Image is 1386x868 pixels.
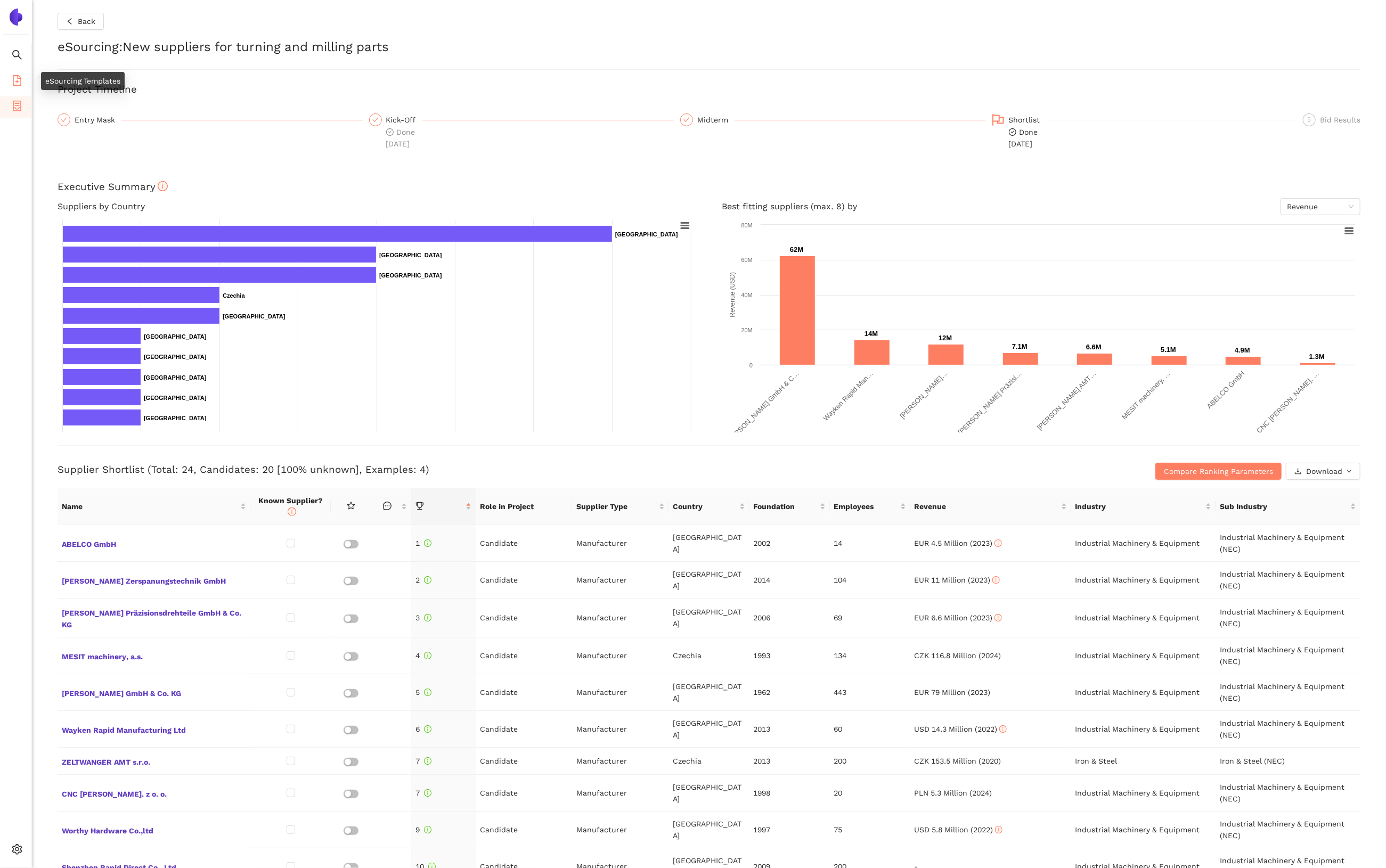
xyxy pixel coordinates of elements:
[415,651,431,660] span: 4
[829,748,910,775] td: 200
[749,362,753,369] text: 0
[62,754,246,768] span: ZELTWANGER AMT s.r.o.
[62,786,246,800] span: CNC [PERSON_NAME]. z o. o.
[476,562,572,599] td: Candidate
[144,374,207,381] text: [GEOGRAPHIC_DATA]
[683,117,690,123] span: check
[1216,711,1360,748] td: Industrial Machinery & Equipment (NEC)
[822,370,875,423] text: Wayken Rapid Man…
[572,711,668,748] td: Manufacturer
[1161,346,1176,354] text: 5.1M
[144,395,207,401] text: [GEOGRAPHIC_DATA]
[1155,463,1282,480] button: Compare Ranking Parameters
[668,711,749,748] td: [GEOGRAPHIC_DATA]
[379,252,442,258] text: [GEOGRAPHIC_DATA]
[572,812,668,848] td: Manufacturer
[1120,370,1172,421] text: MESIT machinery, …
[914,576,1000,584] span: EUR 11 Million (2023)
[1071,711,1216,748] td: Industrial Machinery & Equipment
[1216,674,1360,711] td: Industrial Machinery & Equipment (NEC)
[62,605,246,630] span: [PERSON_NAME] Präzisionsdrehteile GmbH & Co. KG
[1235,346,1250,354] text: 4.9M
[829,525,910,562] td: 14
[62,649,246,662] span: MESIT machinery, a.s.
[572,674,668,711] td: Manufacturer
[41,72,125,90] div: eSourcing Templates
[749,637,829,674] td: 1993
[749,488,830,525] th: this column's title is Foundation,this column is sortable
[58,463,926,477] h3: Supplier Shortlist (Total: 24, Candidates: 20 [100% unknown], Examples: 4)
[1308,116,1311,124] span: 5
[415,613,431,622] span: 3
[914,725,1007,733] span: USD 14.3 Million (2022)
[1294,468,1302,476] span: download
[749,674,829,711] td: 1962
[829,812,910,848] td: 75
[673,501,737,512] span: Country
[372,117,379,123] span: check
[749,812,829,848] td: 1997
[476,748,572,775] td: Candidate
[58,488,250,525] th: this column's title is Name,this column is sortable
[62,722,246,736] span: Wayken Rapid Manufacturing Ltd
[741,327,753,333] text: 20M
[58,113,363,126] div: Entry Mask
[834,501,898,512] span: Employees
[668,562,749,599] td: [GEOGRAPHIC_DATA]
[572,775,668,812] td: Manufacturer
[12,97,22,118] span: container
[1205,370,1246,411] text: ABELCO GmbH
[829,562,910,599] td: 104
[1009,113,1047,126] div: Shortlist
[914,539,1002,547] span: EUR 4.5 Million (2023)
[144,415,207,421] text: [GEOGRAPHIC_DATA]
[1220,501,1348,512] span: Sub Industry
[669,488,749,525] th: this column's title is Country,this column is sortable
[829,711,910,748] td: 60
[1216,812,1360,848] td: Industrial Machinery & Equipment (NEC)
[749,711,829,748] td: 2013
[1071,674,1216,711] td: Industrial Machinery & Equipment
[829,599,910,637] td: 69
[386,128,394,136] span: check-circle
[754,501,818,512] span: Foundation
[58,83,1360,96] h3: Project Timeline
[829,775,910,812] td: 20
[914,688,990,697] span: EUR 79 Million (2023)
[1071,637,1216,674] td: Industrial Machinery & Equipment
[615,231,678,238] text: [GEOGRAPHIC_DATA]
[61,117,67,123] span: check
[223,313,286,320] text: [GEOGRAPHIC_DATA]
[1164,465,1273,477] span: Compare Ranking Parameters
[1071,488,1216,525] th: this column's title is Industry,this column is sortable
[1306,465,1342,477] span: Download
[1216,525,1360,562] td: Industrial Machinery & Equipment (NEC)
[476,488,572,525] th: Role in Project
[572,488,668,525] th: this column's title is Supplier Type,this column is sortable
[476,812,572,848] td: Candidate
[914,757,1001,765] span: CZK 153.5 Million (2020)
[729,272,737,317] text: Revenue (USD)
[415,502,424,510] span: trophy
[1347,469,1352,475] span: down
[58,13,104,30] button: leftBack
[424,539,431,547] span: info-circle
[424,576,431,584] span: info-circle
[749,599,829,637] td: 2006
[62,685,246,699] span: [PERSON_NAME] GmbH & Co. KG
[572,599,668,637] td: Manufacturer
[424,652,431,659] span: info-circle
[957,370,1024,437] text: [PERSON_NAME] Präzisi…
[576,501,656,512] span: Supplier Type
[62,573,246,587] span: [PERSON_NAME] Zerspanungstechnik GmbH
[7,9,25,26] img: Logo
[914,651,1001,660] span: CZK 116.8 Million (2024)
[1309,353,1325,361] text: 1.3M
[572,637,668,674] td: Manufacturer
[722,198,1360,215] h4: Best fitting suppliers (max. 8) by
[790,245,803,253] text: 62M
[424,789,431,797] span: info-circle
[992,576,1000,584] span: info-circle
[915,501,1059,512] span: Revenue
[1216,599,1360,637] td: Industrial Machinery & Equipment (NEC)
